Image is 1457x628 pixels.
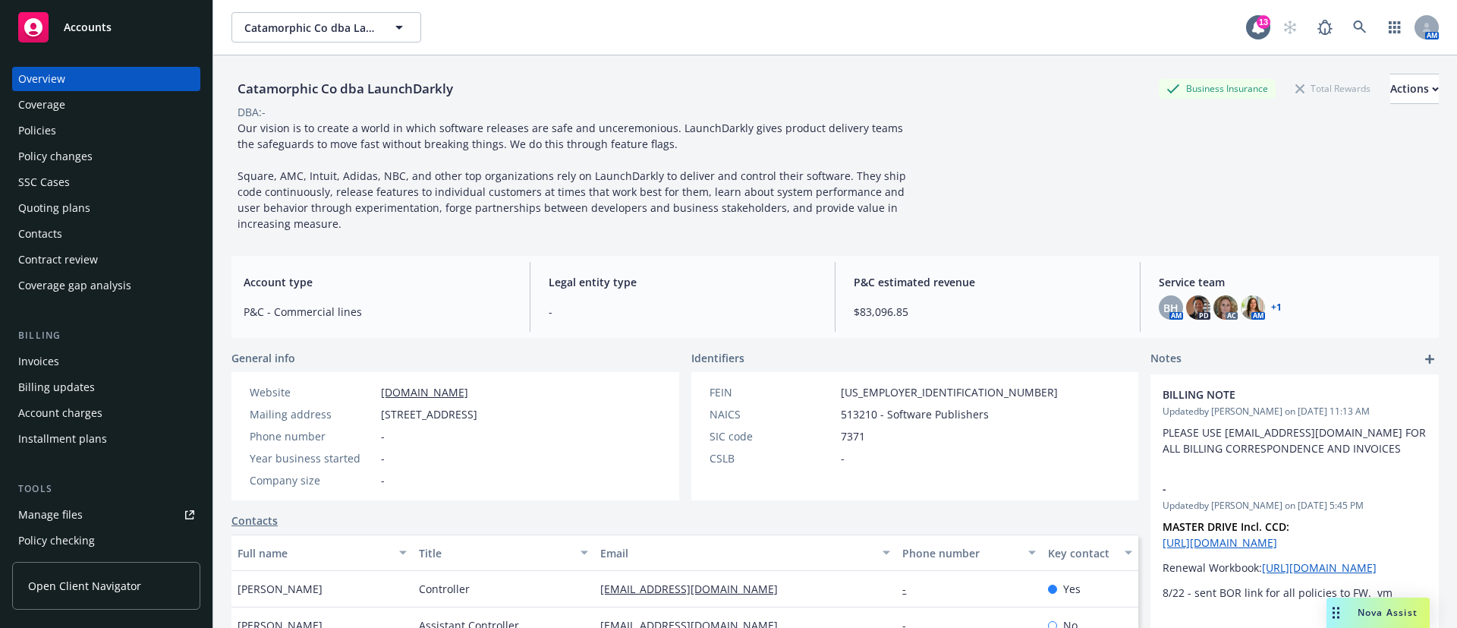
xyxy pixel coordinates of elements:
span: Controller [419,581,470,597]
span: Open Client Navigator [28,578,141,594]
div: Policies [18,118,56,143]
div: Mailing address [250,406,375,422]
button: Full name [231,535,413,571]
span: Nova Assist [1358,606,1418,619]
span: Updated by [PERSON_NAME] on [DATE] 11:13 AM [1163,405,1427,418]
div: Drag to move [1326,598,1345,628]
button: Actions [1390,74,1439,104]
a: - [902,582,918,596]
div: Billing [12,328,200,343]
a: +1 [1271,303,1282,312]
strong: MASTER DRIVE Incl. CCD: [1163,519,1289,534]
span: Yes [1063,581,1081,597]
div: Account charges [18,401,102,425]
span: Legal entity type [549,274,817,290]
p: 8/22 - sent BOR link for all policies to FW. vm [1163,585,1427,601]
span: BILLING NOTE [1163,387,1387,402]
a: [URL][DOMAIN_NAME] [1163,535,1277,550]
img: photo [1241,295,1265,320]
span: Identifiers [691,350,744,366]
span: [STREET_ADDRESS] [381,406,477,422]
a: Accounts [12,6,200,49]
a: Account charges [12,401,200,425]
button: Title [413,535,594,571]
div: Total Rewards [1288,79,1378,98]
span: $83,096.85 [854,304,1122,320]
div: Tools [12,481,200,497]
div: Actions [1390,74,1439,103]
div: Manage files [18,503,83,527]
div: Website [250,384,375,400]
span: - [381,450,385,466]
a: Contract review [12,248,200,272]
div: NAICS [710,406,835,422]
p: Renewal Workbook: [1163,560,1427,576]
img: photo [1213,295,1238,320]
span: 513210 - Software Publishers [841,406,989,422]
a: [EMAIL_ADDRESS][DOMAIN_NAME] [600,582,790,596]
span: - [549,304,817,320]
a: Manage files [12,503,200,527]
a: Contacts [231,513,278,529]
div: Catamorphic Co dba LaunchDarkly [231,79,459,99]
div: Business Insurance [1159,79,1276,98]
a: add [1421,350,1439,368]
div: 13 [1257,15,1270,29]
div: SSC Cases [18,170,70,194]
div: Phone number [250,428,375,444]
button: Catamorphic Co dba LaunchDarkly [231,12,421,43]
span: Service team [1159,274,1427,290]
a: Policy checking [12,529,200,553]
span: PLEASE USE [EMAIL_ADDRESS][DOMAIN_NAME] FOR ALL BILLING CORRESPONDENCE AND INVOICES [1163,425,1429,456]
div: Full name [238,545,390,561]
span: [PERSON_NAME] [238,581,323,597]
a: Contacts [12,222,200,246]
span: [US_EMPLOYER_IDENTIFICATION_NUMBER] [841,384,1058,400]
span: 7371 [841,428,865,444]
span: Our vision is to create a world in which software releases are safe and unceremonious. LaunchDark... [238,121,909,231]
div: FEIN [710,384,835,400]
div: Email [600,545,873,561]
a: Search [1345,12,1375,43]
a: Start snowing [1275,12,1305,43]
span: BH [1163,300,1179,316]
a: Switch app [1380,12,1410,43]
button: Email [594,535,896,571]
img: photo [1186,295,1210,320]
div: SIC code [710,428,835,444]
button: Phone number [896,535,1041,571]
a: Overview [12,67,200,91]
div: Installment plans [18,427,107,451]
div: DBA: - [238,104,266,120]
button: Nova Assist [1326,598,1430,628]
a: [URL][DOMAIN_NAME] [1262,560,1377,575]
div: Overview [18,67,65,91]
div: Contacts [18,222,62,246]
span: - [841,450,845,466]
span: Updated by [PERSON_NAME] on [DATE] 5:45 PM [1163,499,1427,513]
span: General info [231,350,295,366]
a: Coverage [12,93,200,117]
span: Account type [244,274,511,290]
div: Quoting plans [18,196,90,220]
div: Key contact [1048,545,1116,561]
a: Billing updates [12,375,200,399]
div: Invoices [18,349,59,374]
a: Invoices [12,349,200,374]
div: Title [419,545,571,561]
span: Catamorphic Co dba LaunchDarkly [244,20,376,36]
span: - [381,428,385,444]
a: Policies [12,118,200,143]
a: Report a Bug [1310,12,1340,43]
span: Notes [1150,350,1182,368]
span: - [1163,481,1387,497]
button: Key contact [1042,535,1138,571]
div: Coverage [18,93,65,117]
a: SSC Cases [12,170,200,194]
span: - [381,472,385,488]
a: Coverage gap analysis [12,273,200,298]
a: Policy changes [12,144,200,169]
div: BILLING NOTEUpdatedby [PERSON_NAME] on [DATE] 11:13 AMPLEASE USE [EMAIL_ADDRESS][DOMAIN_NAME] FOR... [1150,374,1439,469]
div: Contract review [18,248,98,272]
div: Billing updates [18,375,95,399]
